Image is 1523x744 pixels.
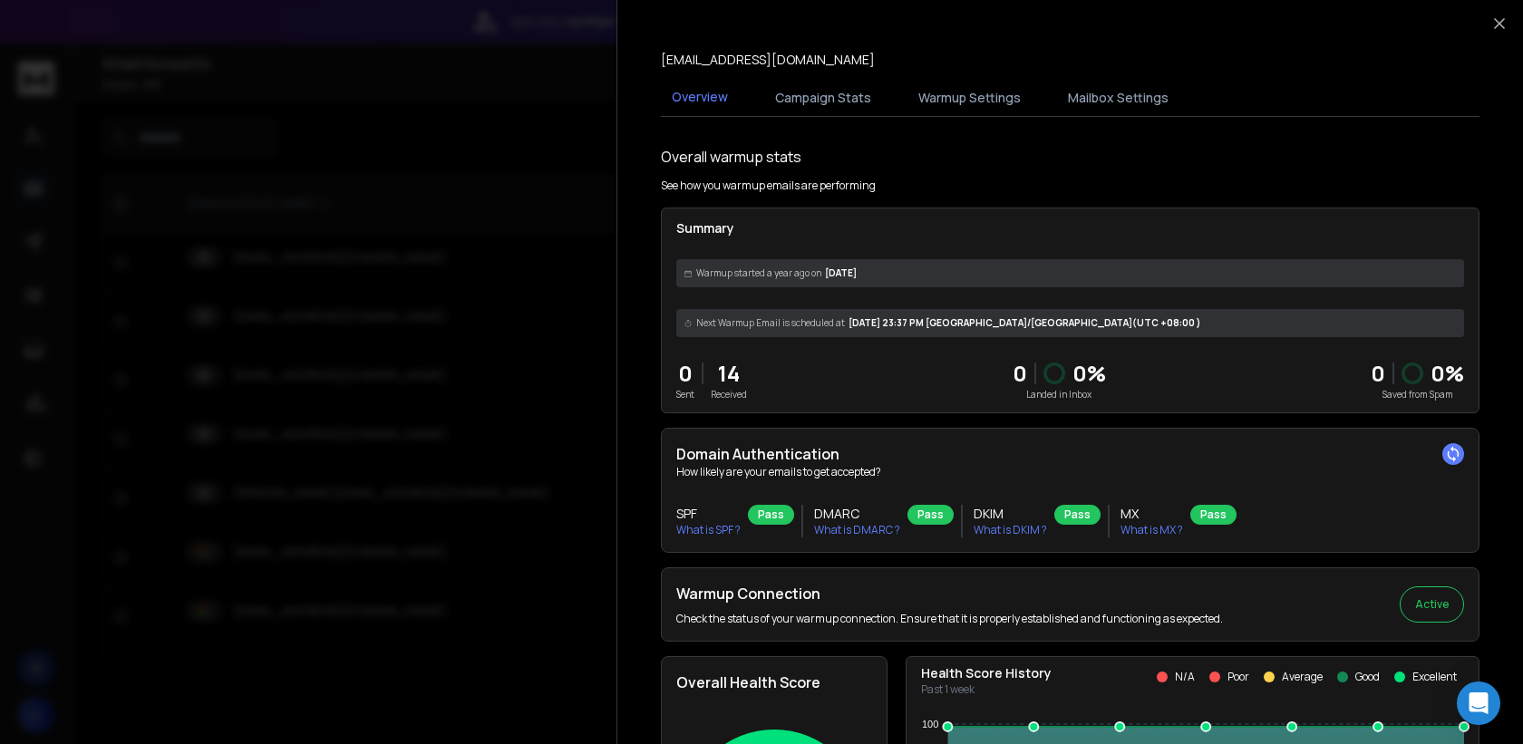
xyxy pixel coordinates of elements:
[676,443,1464,465] h2: Domain Authentication
[1054,505,1101,525] div: Pass
[711,388,747,401] p: Received
[814,523,900,537] p: What is DMARC ?
[1072,359,1106,388] p: 0 %
[1120,523,1183,537] p: What is MX ?
[1400,586,1464,623] button: Active
[676,359,694,388] p: 0
[1371,358,1385,388] strong: 0
[921,682,1052,697] p: Past 1 week
[676,672,872,693] h2: Overall Health Score
[974,505,1047,523] h3: DKIM
[676,523,741,537] p: What is SPF ?
[661,179,876,193] p: See how you warmup emails are performing
[764,78,882,118] button: Campaign Stats
[921,664,1052,682] p: Health Score History
[711,359,747,388] p: 14
[1175,670,1195,684] p: N/A
[1013,359,1027,388] p: 0
[907,505,954,525] div: Pass
[661,77,739,119] button: Overview
[661,51,875,69] p: [EMAIL_ADDRESS][DOMAIN_NAME]
[907,78,1032,118] button: Warmup Settings
[814,505,900,523] h3: DMARC
[676,465,1464,479] p: How likely are your emails to get accepted?
[1355,670,1380,684] p: Good
[676,309,1464,337] div: [DATE] 23:37 PM [GEOGRAPHIC_DATA]/[GEOGRAPHIC_DATA] (UTC +08:00 )
[696,266,821,280] span: Warmup started a year ago on
[676,259,1464,287] div: [DATE]
[1457,681,1500,725] div: Open Intercom Messenger
[676,583,1223,604] h2: Warmup Connection
[1412,670,1457,684] p: Excellent
[748,505,794,525] div: Pass
[974,523,1047,537] p: What is DKIM ?
[1282,670,1323,684] p: Average
[1371,388,1464,401] p: Saved from Spam
[661,146,801,168] h1: Overall warmup stats
[1227,670,1249,684] p: Poor
[696,316,845,330] span: Next Warmup Email is scheduled at
[676,612,1223,626] p: Check the status of your warmup connection. Ensure that it is properly established and functionin...
[1120,505,1183,523] h3: MX
[922,719,938,730] tspan: 100
[1431,359,1464,388] p: 0 %
[676,388,694,401] p: Sent
[1057,78,1179,118] button: Mailbox Settings
[1013,388,1106,401] p: Landed in Inbox
[1190,505,1237,525] div: Pass
[676,219,1464,237] p: Summary
[676,505,741,523] h3: SPF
